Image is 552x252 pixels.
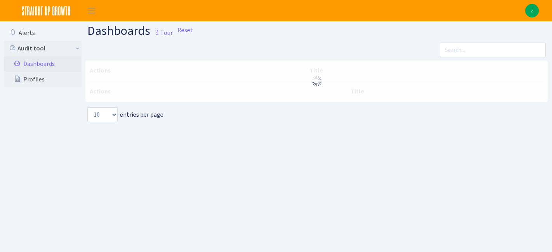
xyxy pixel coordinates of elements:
[440,43,546,57] input: Search...
[87,24,173,40] h1: Dashboards
[177,26,193,35] a: Reset
[525,4,539,17] a: Z
[311,75,323,87] img: Processing...
[153,26,173,40] small: Tour
[87,107,163,122] label: entries per page
[4,25,82,41] a: Alerts
[150,22,173,39] a: Tour
[4,41,82,56] a: Audit tool
[4,72,82,87] a: Profiles
[525,4,539,17] img: Zach Belous
[87,107,118,122] select: entries per page
[82,4,101,17] button: Toggle navigation
[4,56,82,72] a: Dashboards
